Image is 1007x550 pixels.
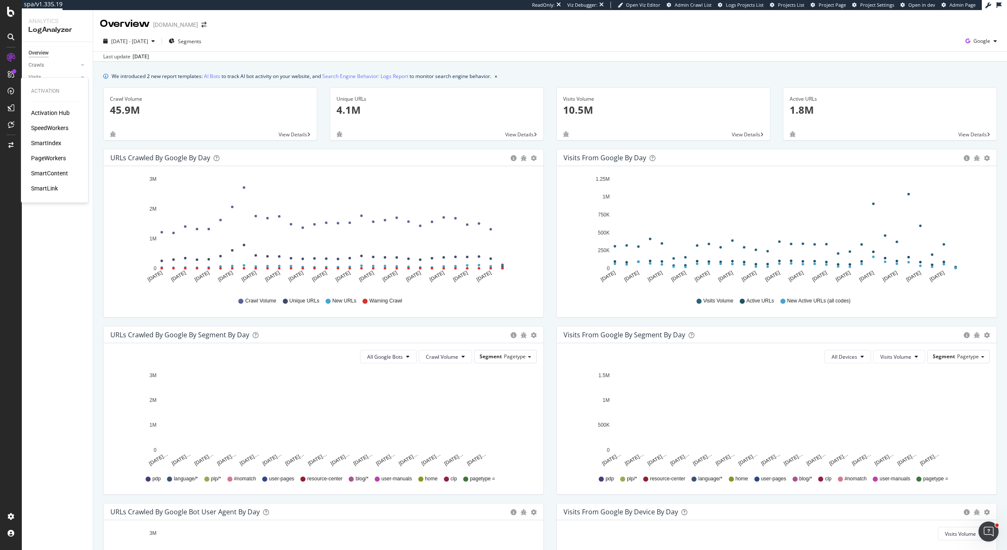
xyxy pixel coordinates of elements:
[563,103,764,117] p: 10.5M
[355,475,368,482] span: blog/*
[607,447,610,453] text: 0
[962,34,1000,48] button: Google
[451,475,457,482] span: clp
[217,270,234,283] text: [DATE]
[564,173,990,289] svg: A chart.
[358,270,375,283] text: [DATE]
[598,422,610,428] text: 500K
[532,2,555,8] div: ReadOnly:
[957,353,979,360] span: Pagetype
[933,353,955,360] span: Segment
[873,350,925,363] button: Visits Volume
[31,184,58,193] div: SmartLink
[240,270,257,283] text: [DATE]
[958,131,987,138] span: View Details
[110,95,310,103] div: Crawl Volume
[694,270,710,283] text: [DATE]
[598,373,610,378] text: 1.5M
[152,475,161,482] span: pdp
[193,270,210,283] text: [DATE]
[103,72,997,81] div: info banner
[945,530,976,537] span: Visits Volume
[381,270,398,283] text: [DATE]
[100,17,150,31] div: Overview
[29,25,86,35] div: LogAnalyzer
[718,2,764,8] a: Logs Projects List
[29,49,87,57] a: Overview
[307,475,342,482] span: resource-center
[900,2,935,8] a: Open in dev
[667,2,712,8] a: Admin Crawl List
[110,131,116,137] div: bug
[605,475,614,482] span: pdp
[703,297,733,305] span: Visits Volume
[31,169,68,177] div: SmartContent
[505,131,534,138] span: View Details
[29,49,49,57] div: Overview
[627,475,637,482] span: plp/*
[564,154,646,162] div: Visits from Google by day
[154,447,157,453] text: 0
[170,270,187,283] text: [DATE]
[732,131,760,138] span: View Details
[950,2,976,8] span: Admin Page
[563,95,764,103] div: Visits Volume
[787,297,850,305] span: New Active URLs (all codes)
[564,370,990,467] div: A chart.
[178,38,201,45] span: Segments
[334,270,351,283] text: [DATE]
[984,332,990,338] div: gear
[110,508,260,516] div: URLs Crawled by Google bot User Agent By Day
[563,131,569,137] div: bug
[790,103,990,117] p: 1.8M
[521,509,527,515] div: bug
[381,475,412,482] span: user-manuals
[778,2,804,8] span: Projects List
[110,370,537,467] svg: A chart.
[521,332,527,338] div: bug
[211,475,221,482] span: plp/*
[103,53,149,60] div: Last update
[234,475,256,482] span: #nomatch
[905,270,922,283] text: [DATE]
[149,422,157,428] text: 1M
[603,397,610,403] text: 1M
[984,509,990,515] div: gear
[337,131,342,137] div: bug
[480,353,502,360] span: Segment
[201,22,206,28] div: arrow-right-arrow-left
[811,2,846,8] a: Project Page
[146,270,163,283] text: [DATE]
[149,373,157,378] text: 3M
[31,124,68,132] a: SpeedWorkers
[974,155,980,161] div: bug
[264,270,281,283] text: [DATE]
[111,38,148,45] span: [DATE] - [DATE]
[835,270,851,283] text: [DATE]
[567,2,597,8] div: Viz Debugger:
[279,131,307,138] span: View Details
[623,270,640,283] text: [DATE]
[426,353,458,360] span: Crawl Volume
[369,297,402,305] span: Warning Crawl
[832,353,857,360] span: All Devices
[650,475,685,482] span: resource-center
[504,353,526,360] span: Pagetype
[860,2,894,8] span: Project Settings
[511,155,517,161] div: circle-info
[717,270,734,283] text: [DATE]
[923,475,948,482] span: pagetype =
[110,331,249,339] div: URLs Crawled by Google By Segment By Day
[819,2,846,8] span: Project Page
[149,206,157,212] text: 2M
[964,155,970,161] div: circle-info
[764,270,781,283] text: [DATE]
[598,248,610,253] text: 250K
[452,270,469,283] text: [DATE]
[511,332,517,338] div: circle-info
[852,2,894,8] a: Project Settings
[858,270,875,283] text: [DATE]
[29,61,78,70] a: Crawls
[675,2,712,8] span: Admin Crawl List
